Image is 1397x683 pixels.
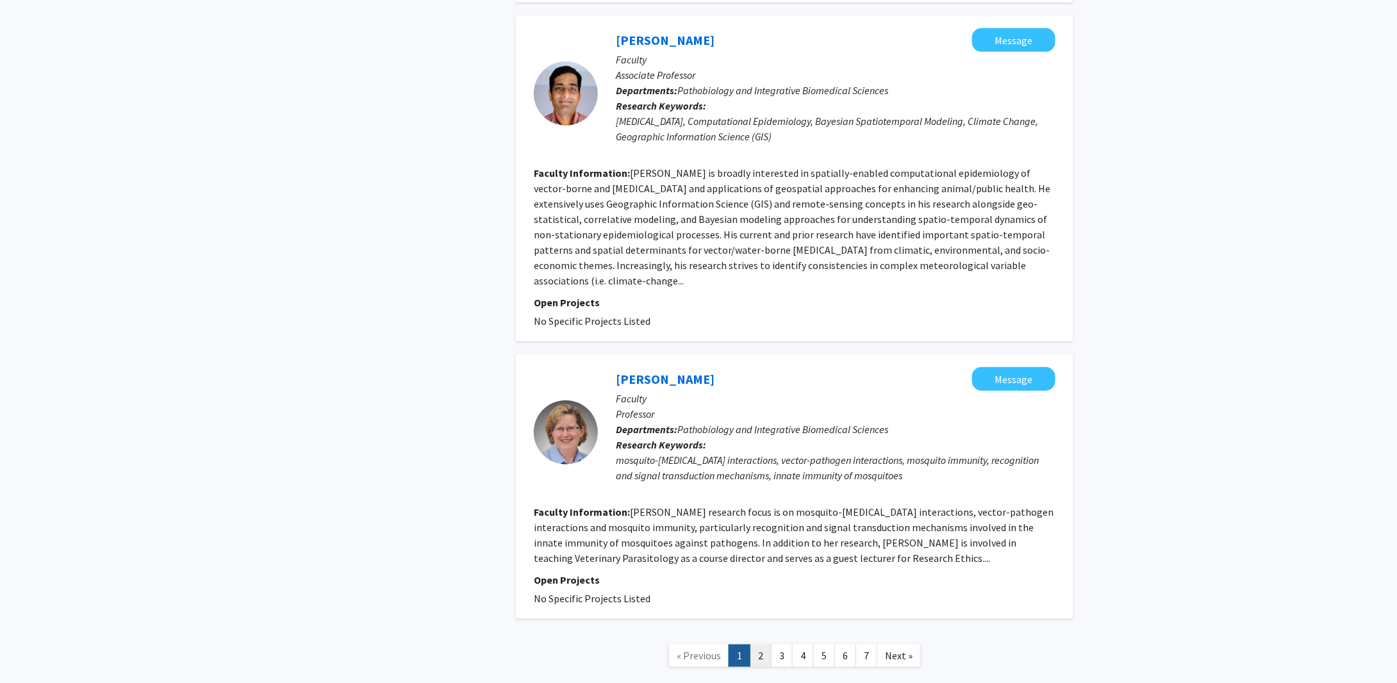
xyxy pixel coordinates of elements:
span: No Specific Projects Listed [534,592,650,605]
b: Departments: [616,423,677,436]
a: [PERSON_NAME] [616,32,715,48]
div: mosquito-[MEDICAL_DATA] interactions, vector-pathogen interactions, mosquito immunity, recognitio... [616,452,1055,483]
a: Previous Page [668,645,729,667]
span: No Specific Projects Listed [534,315,650,327]
b: Faculty Information: [534,506,630,518]
a: 1 [729,645,750,667]
span: Pathobiology and Integrative Biomedical Sciences [677,84,888,97]
fg-read-more: [PERSON_NAME] research focus is on mosquito-[MEDICAL_DATA] interactions, vector-pathogen interact... [534,506,1054,564]
a: 4 [792,645,814,667]
p: Faculty [616,52,1055,67]
iframe: Chat [10,625,54,673]
p: Associate Professor [616,67,1055,83]
button: Message Ram Raghavan [972,28,1055,52]
span: Pathobiology and Integrative Biomedical Sciences [677,423,888,436]
button: Message Brenda Beerntsen [972,367,1055,391]
p: Open Projects [534,295,1055,310]
span: Next » [885,649,913,662]
a: 2 [750,645,772,667]
a: 3 [771,645,793,667]
p: Open Projects [534,572,1055,588]
a: 6 [834,645,856,667]
a: [PERSON_NAME] [616,371,715,387]
p: Faculty [616,391,1055,406]
b: Research Keywords: [616,99,706,112]
b: Departments: [616,84,677,97]
fg-read-more: [PERSON_NAME] is broadly interested in spatially-enabled computational epidemiology of vector-bor... [534,167,1050,287]
b: Faculty Information: [534,167,630,179]
a: 5 [813,645,835,667]
b: Research Keywords: [616,438,706,451]
span: « Previous [677,649,721,662]
a: Next [877,645,921,667]
p: Professor [616,406,1055,422]
div: [MEDICAL_DATA], Computational Epidemiology, Bayesian Spatiotemporal Modeling, Climate Change, Geo... [616,113,1055,144]
a: 7 [856,645,877,667]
